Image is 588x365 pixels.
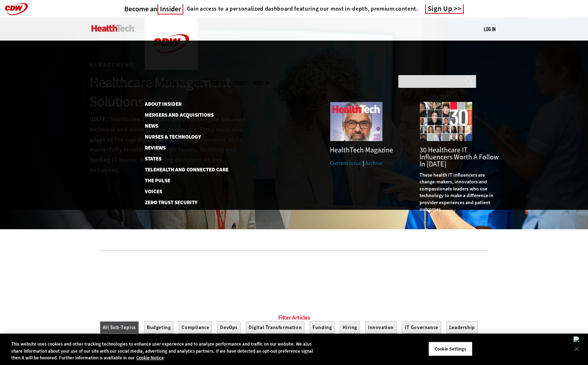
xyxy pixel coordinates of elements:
[484,25,495,33] div: User menu
[310,321,334,334] button: Funding
[179,321,212,334] button: Compliance
[569,341,584,356] button: Close
[144,321,173,334] button: Budgeting
[136,355,164,361] a: More information about your privacy
[365,159,383,167] a: Archive
[217,321,240,334] button: DevOps
[145,112,221,118] a: Mergers and Acquisitions
[91,25,134,32] img: Home
[246,321,304,334] button: Digital Transformation
[340,321,360,334] button: Hiring
[11,341,323,361] div: This website uses cookies and other tracking technologies to enhance user experience and to analy...
[100,321,139,334] button: All Sub-Topics
[145,134,221,140] a: Nurses & Technology
[484,26,495,32] a: Log in
[330,102,383,141] img: Fall 2025 Cover
[420,145,499,169] a: 30 Healthcare IT Influencers Worth a Follow in [DATE]
[145,178,221,183] a: The Pulse
[145,156,221,162] a: States
[425,4,464,14] a: Sign Up
[428,341,473,356] button: Cookie Settings
[420,172,499,213] p: These health IT influencers are change-makers, innovators and compassionate leaders who use techn...
[365,321,397,334] button: Innovation
[402,321,441,334] button: IT Governance
[124,5,183,13] a: Become anInsider
[330,147,409,154] h3: HealthTech Magazine
[145,102,221,107] a: About Insider
[187,5,418,12] h4: Gain access to a personalized dashboard featuring our most in-depth, premium content.
[145,123,221,129] a: News
[278,314,310,321] a: Filter Articles
[158,4,183,14] span: Insider
[330,159,362,167] a: Current Issue
[446,321,478,334] button: Leadership
[145,18,198,70] img: Home
[145,200,228,205] a: Zero Trust Security
[145,189,221,194] a: Voices
[183,5,418,12] a: Gain access to a personalized dashboard featuring our most in-depth, premium content.
[124,5,183,13] h3: Become an
[145,167,221,172] a: Telehealth and Connected Care
[166,261,423,293] iframe: advertisement
[363,159,364,167] span: |
[420,102,473,141] img: collage of influencers
[145,145,221,151] a: Reviews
